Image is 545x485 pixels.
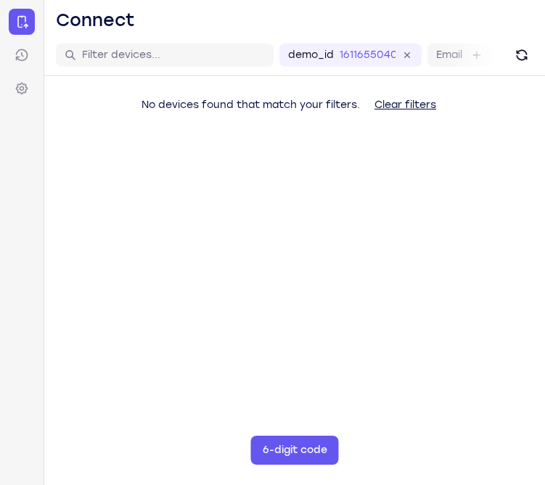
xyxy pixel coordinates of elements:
span: No devices found that match your filters. [142,99,360,111]
button: Clear filters [363,91,448,120]
h1: Connect [56,9,135,32]
a: Sessions [9,42,35,68]
button: 6-digit code [251,436,339,465]
label: demo_id [288,48,334,62]
label: Email [436,48,462,62]
input: Filter devices... [82,48,265,62]
button: Refresh [510,43,533,67]
a: Settings [9,75,35,101]
a: Connect [9,9,35,35]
